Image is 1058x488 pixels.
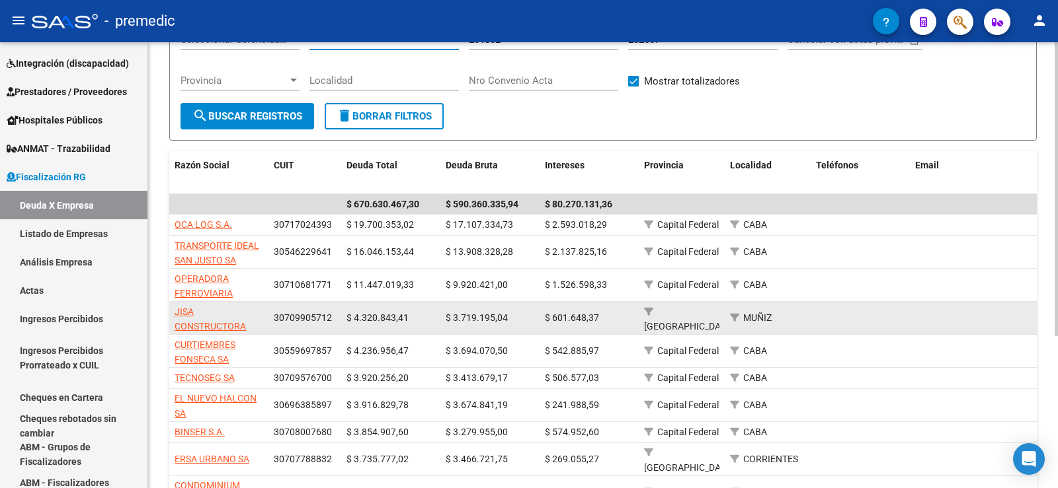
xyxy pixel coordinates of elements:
[175,372,235,383] span: TECNOSEG SA
[346,312,409,323] span: $ 4.320.843,41
[446,279,508,290] span: $ 9.920.421,00
[440,151,540,195] datatable-header-cell: Deuda Bruta
[446,427,508,437] span: $ 3.279.955,00
[175,427,225,437] span: BINSER S.A.
[725,151,811,195] datatable-header-cell: Localidad
[268,151,341,195] datatable-header-cell: CUIT
[274,246,332,257] span: 30546229641
[657,219,719,230] span: Capital Federal
[175,160,229,170] span: Razón Social
[545,312,599,323] span: $ 601.648,37
[657,400,719,410] span: Capital Federal
[7,85,127,99] span: Prestadores / Proveedores
[175,454,249,464] span: ERSA URBANO SA
[730,160,772,170] span: Localidad
[7,56,129,71] span: Integración (discapacidad)
[274,372,332,383] span: 30709576700
[545,454,599,464] span: $ 269.055,27
[7,113,102,127] span: Hospitales Públicos
[446,312,508,323] span: $ 3.719.195,04
[175,393,257,419] span: EL NUEVO HALCON SA
[446,345,508,356] span: $ 3.694.070,50
[743,454,798,464] span: CORRIENTES
[743,219,767,230] span: CABA
[644,73,740,89] span: Mostrar totalizadores
[816,160,858,170] span: Teléfonos
[657,427,719,437] span: Capital Federal
[1032,13,1047,28] mat-icon: person
[175,339,235,365] span: CURTIEMBRES FONSECA SA
[11,13,26,28] mat-icon: menu
[657,345,719,356] span: Capital Federal
[346,246,414,257] span: $ 16.046.153,44
[346,454,409,464] span: $ 3.735.777,02
[915,160,939,170] span: Email
[346,345,409,356] span: $ 4.236.956,47
[274,454,332,464] span: 30707788832
[446,219,513,230] span: $ 17.107.334,73
[446,400,508,410] span: $ 3.674.841,19
[346,160,397,170] span: Deuda Total
[346,279,414,290] span: $ 11.447.019,33
[341,151,440,195] datatable-header-cell: Deuda Total
[545,160,585,170] span: Intereses
[907,33,922,48] button: Open calendar
[181,75,288,87] span: Provincia
[175,306,260,362] span: JISA CONSTRUCTORA EMPRENDIMIENTOS INMOBILIARIOS SRL
[346,400,409,410] span: $ 3.916.829,78
[644,160,684,170] span: Provincia
[657,279,719,290] span: Capital Federal
[644,321,733,331] span: [GEOGRAPHIC_DATA]
[545,427,599,437] span: $ 574.952,60
[545,345,599,356] span: $ 542.885,97
[545,246,607,257] span: $ 2.137.825,16
[192,108,208,123] mat-icon: search
[274,219,332,230] span: 30717024393
[175,273,237,329] span: OPERADORA FERROVIARIA SOCIEDAD DEL ESTADO
[192,110,302,122] span: Buscar Registros
[274,427,332,437] span: 30708007680
[175,219,232,230] span: OCA LOG S.A.
[545,279,607,290] span: $ 1.526.598,33
[811,151,910,195] datatable-header-cell: Teléfonos
[7,170,86,184] span: Fiscalización RG
[743,400,767,410] span: CABA
[337,108,352,123] mat-icon: delete
[346,372,409,383] span: $ 3.920.256,20
[169,151,268,195] datatable-header-cell: Razón Social
[743,427,767,437] span: CABA
[657,372,719,383] span: Capital Federal
[743,312,772,323] span: MUÑIZ
[1013,443,1045,475] div: Open Intercom Messenger
[644,462,733,473] span: [GEOGRAPHIC_DATA]
[274,345,332,356] span: 30559697857
[446,372,508,383] span: $ 3.413.679,17
[446,454,508,464] span: $ 3.466.721,75
[446,160,498,170] span: Deuda Bruta
[337,110,432,122] span: Borrar Filtros
[7,141,110,156] span: ANMAT - Trazabilidad
[274,400,332,410] span: 30696385897
[545,400,599,410] span: $ 241.988,59
[743,246,767,257] span: CABA
[346,427,409,437] span: $ 3.854.907,60
[446,199,518,209] span: $ 590.360.335,94
[540,151,639,195] datatable-header-cell: Intereses
[274,312,332,323] span: 30709905712
[346,219,414,230] span: $ 19.700.353,02
[346,199,419,209] span: $ 670.630.467,30
[639,151,725,195] datatable-header-cell: Provincia
[657,246,719,257] span: Capital Federal
[104,7,175,36] span: - premedic
[545,199,612,209] span: $ 80.270.131,36
[325,103,444,129] button: Borrar Filtros
[274,160,294,170] span: CUIT
[545,372,599,383] span: $ 506.577,03
[175,240,259,266] span: TRANSPORTE IDEAL SAN JUSTO SA
[743,372,767,383] span: CABA
[446,246,513,257] span: $ 13.908.328,28
[181,103,314,129] button: Buscar Registros
[743,345,767,356] span: CABA
[743,279,767,290] span: CABA
[274,279,332,290] span: 30710681771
